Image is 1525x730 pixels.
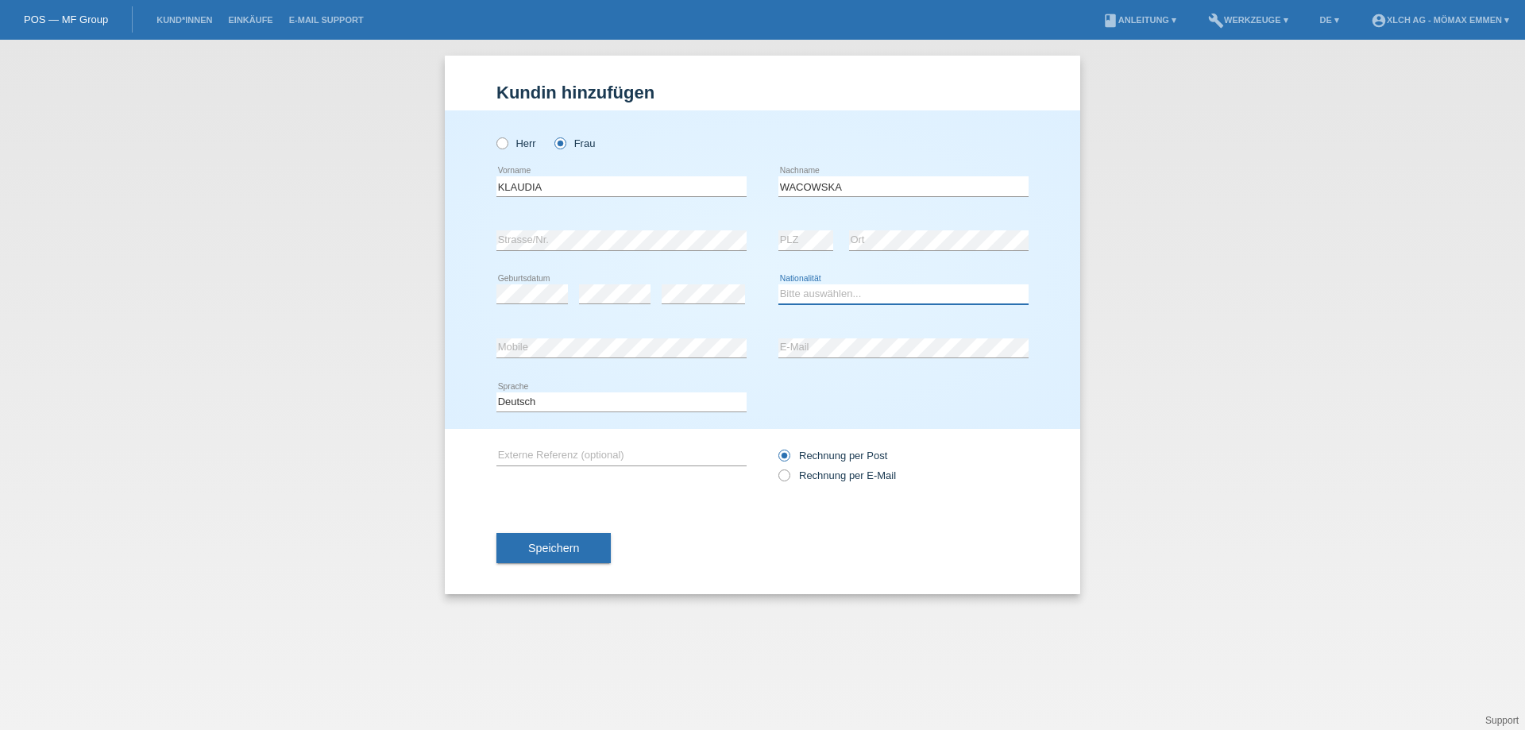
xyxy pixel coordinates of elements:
[778,469,896,481] label: Rechnung per E-Mail
[1208,13,1224,29] i: build
[1312,15,1347,25] a: DE ▾
[496,137,507,148] input: Herr
[554,137,565,148] input: Frau
[220,15,280,25] a: Einkäufe
[528,542,579,554] span: Speichern
[1485,715,1519,726] a: Support
[778,469,789,489] input: Rechnung per E-Mail
[1200,15,1296,25] a: buildWerkzeuge ▾
[281,15,372,25] a: E-Mail Support
[1363,15,1517,25] a: account_circleXLCH AG - Mömax Emmen ▾
[778,450,887,462] label: Rechnung per Post
[778,450,789,469] input: Rechnung per Post
[496,83,1029,102] h1: Kundin hinzufügen
[554,137,595,149] label: Frau
[149,15,220,25] a: Kund*innen
[1095,15,1184,25] a: bookAnleitung ▾
[496,137,536,149] label: Herr
[24,14,108,25] a: POS — MF Group
[496,533,611,563] button: Speichern
[1371,13,1387,29] i: account_circle
[1102,13,1118,29] i: book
